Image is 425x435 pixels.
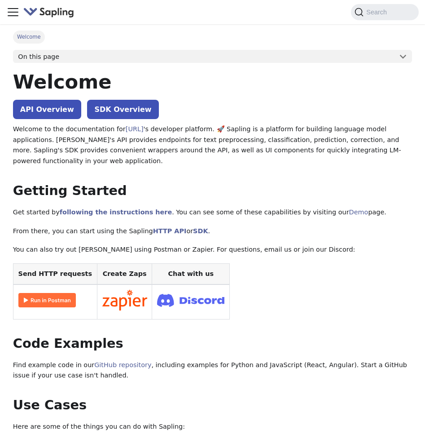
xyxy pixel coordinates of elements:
[13,360,412,382] p: Find example code in our , including examples for Python and JavaScript (React, Angular). Start a...
[97,264,152,285] th: Create Zaps
[153,227,187,235] a: HTTP API
[13,31,45,43] span: Welcome
[23,6,74,19] img: Sapling.ai
[152,264,230,285] th: Chat with us
[87,100,158,119] a: SDK Overview
[13,207,412,218] p: Get started by . You can see some of these capabilities by visiting our page.
[13,397,412,413] h2: Use Cases
[13,183,412,199] h2: Getting Started
[13,226,412,237] p: From there, you can start using the Sapling or .
[13,100,81,119] a: API Overview
[13,50,412,63] button: On this page
[13,336,412,352] h2: Code Examples
[364,9,392,16] span: Search
[18,293,76,307] img: Run in Postman
[102,290,147,311] img: Connect in Zapier
[13,264,97,285] th: Send HTTP requests
[94,361,151,368] a: GitHub repository
[23,6,78,19] a: Sapling.aiSapling.ai
[60,209,172,216] a: following the instructions here
[193,227,208,235] a: SDK
[351,4,418,20] button: Search (Command+K)
[13,124,412,167] p: Welcome to the documentation for 's developer platform. 🚀 Sapling is a platform for building lang...
[6,5,20,19] button: Toggle navigation bar
[13,422,412,432] p: Here are some of the things you can do with Sapling:
[349,209,368,216] a: Demo
[13,244,412,255] p: You can also try out [PERSON_NAME] using Postman or Zapier. For questions, email us or join our D...
[157,291,224,310] img: Join Discord
[13,31,412,43] nav: Breadcrumbs
[126,125,144,133] a: [URL]
[13,70,412,94] h1: Welcome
